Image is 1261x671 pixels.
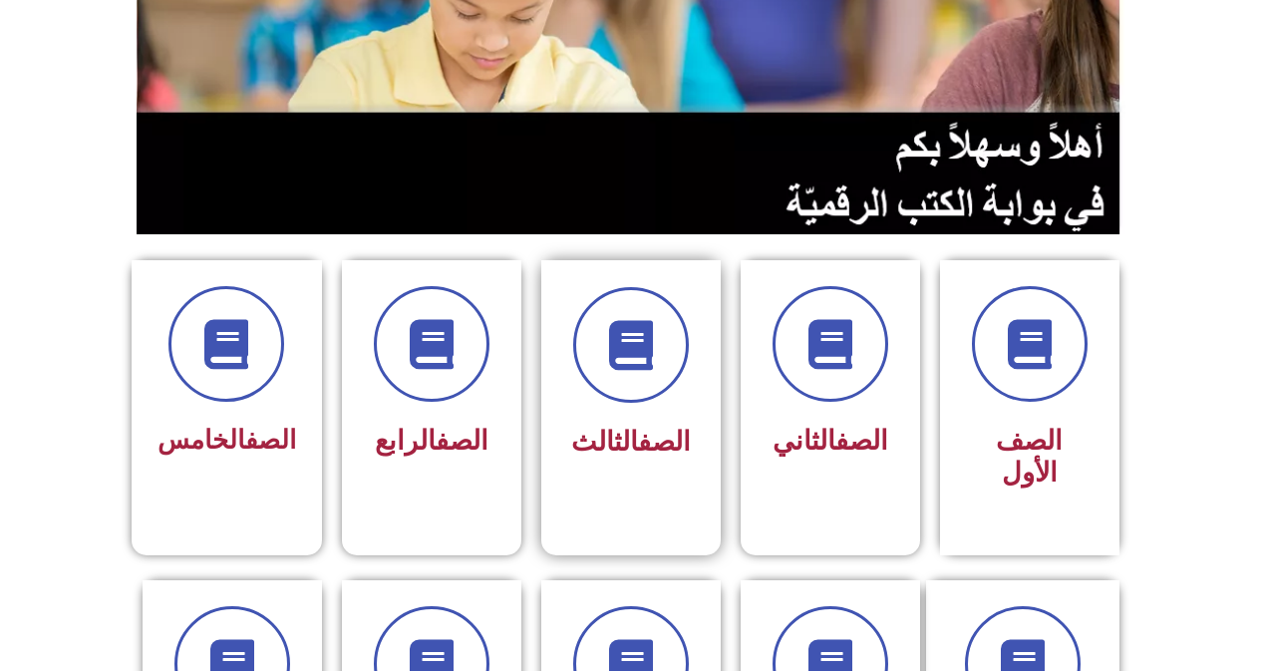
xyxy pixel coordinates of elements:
[773,425,888,457] span: الثاني
[158,425,296,455] span: الخامس
[996,425,1063,489] span: الصف الأول
[245,425,296,455] a: الصف
[436,425,488,457] a: الصف
[571,426,691,458] span: الثالث
[638,426,691,458] a: الصف
[835,425,888,457] a: الصف
[375,425,488,457] span: الرابع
